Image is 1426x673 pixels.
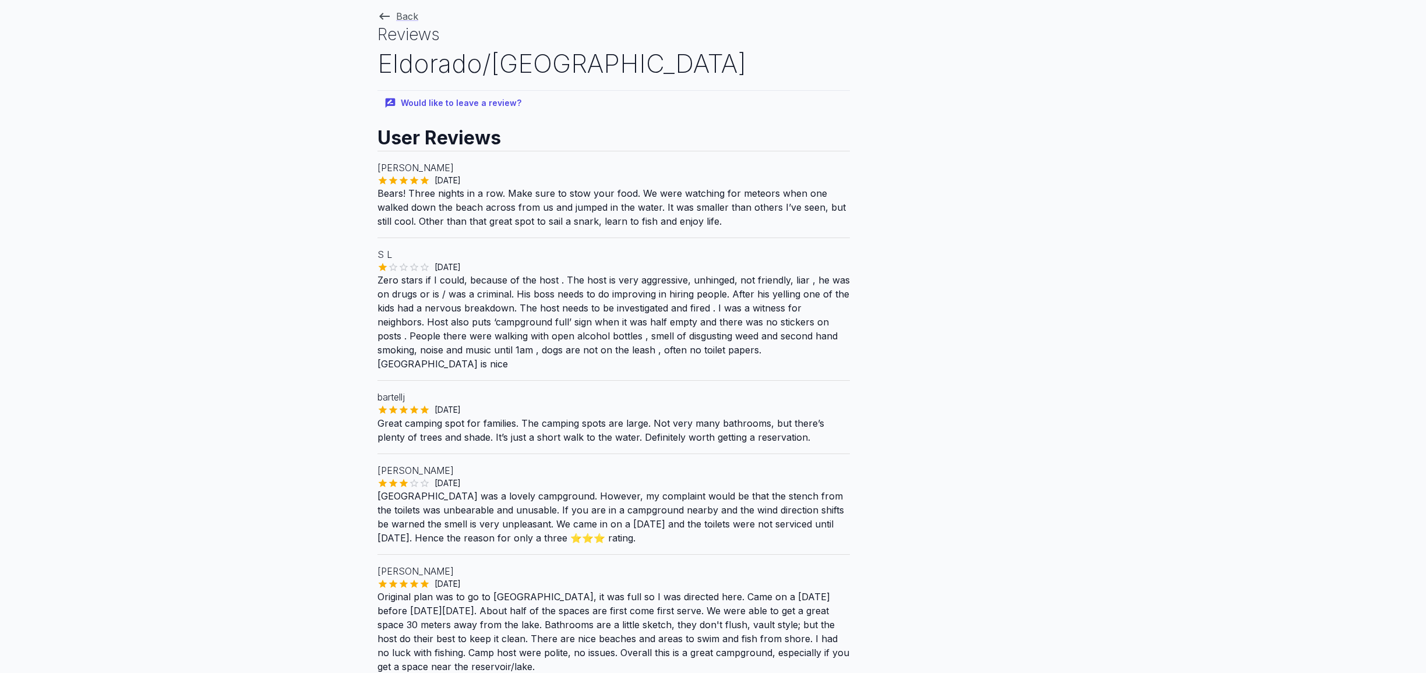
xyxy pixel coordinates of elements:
[377,564,850,578] p: [PERSON_NAME]
[377,463,850,477] p: [PERSON_NAME]
[377,247,850,261] p: S L
[377,116,850,151] h2: User Reviews
[377,416,850,444] p: Great camping spot for families. The camping spots are large. Not very many bathrooms, but there’...
[430,578,465,590] span: [DATE]
[430,175,465,186] span: [DATE]
[377,186,850,228] p: Bears! Three nights in a row. Make sure to stow your food. We were watching for meteors when one ...
[377,23,850,46] h1: Reviews
[377,46,850,82] h2: Eldorado/[GEOGRAPHIC_DATA]
[377,91,531,116] button: Would like to leave a review?
[430,477,465,489] span: [DATE]
[430,404,465,416] span: [DATE]
[377,273,850,371] p: Zero stars if I could, because of the host . The host is very aggressive, unhinged, not friendly,...
[377,10,418,22] a: Back
[377,390,850,404] p: bartellj
[377,489,850,545] p: [GEOGRAPHIC_DATA] was a lovely campground. However, my complaint would be that the stench from th...
[377,161,850,175] p: [PERSON_NAME]
[430,261,465,273] span: [DATE]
